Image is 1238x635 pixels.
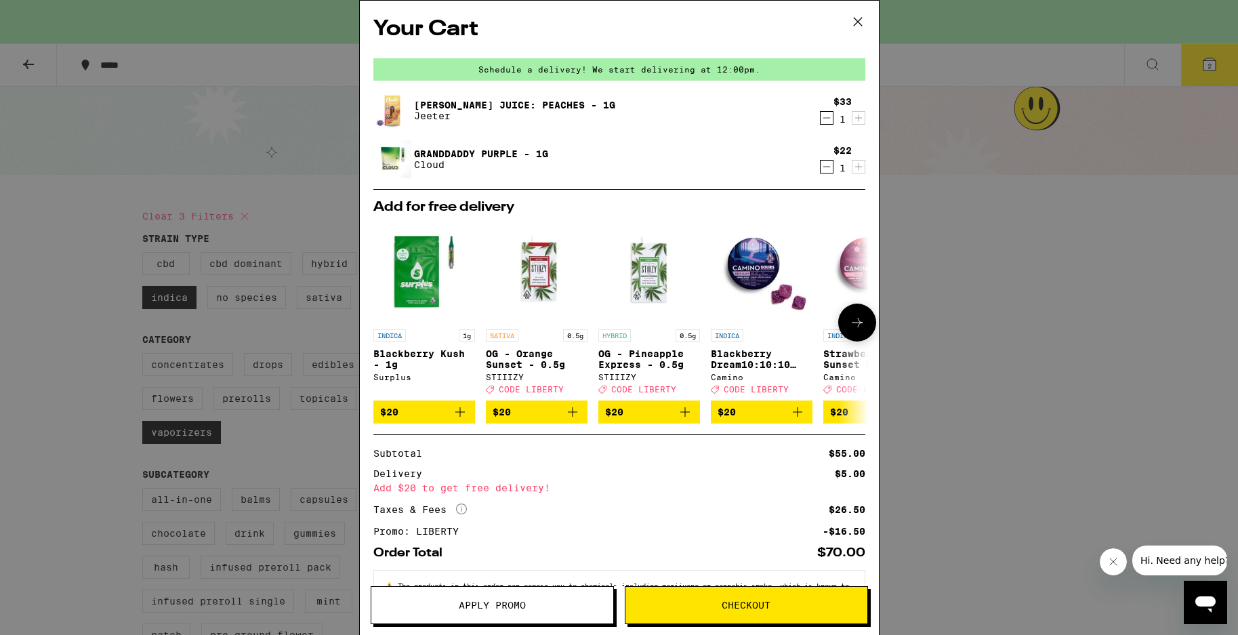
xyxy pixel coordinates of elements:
[598,221,700,323] img: STIIIZY - OG - Pineapple Express - 0.5g
[414,159,548,170] p: Cloud
[459,600,526,610] span: Apply Promo
[414,100,615,110] a: [PERSON_NAME] Juice: Peaches - 1g
[611,385,676,394] span: CODE LIBERTY
[833,145,852,156] div: $22
[373,58,865,81] div: Schedule a delivery! We start delivering at 12:00pm.
[486,221,587,323] img: STIIIZY - OG - Orange Sunset - 0.5g
[830,407,848,417] span: $20
[459,329,475,342] p: 1g
[499,385,564,394] span: CODE LIBERTY
[373,469,432,478] div: Delivery
[711,221,812,323] img: Camino - Blackberry Dream10:10:10 Deep Sleep Gummies
[373,140,411,178] img: Granddaddy Purple - 1g
[829,505,865,514] div: $26.50
[598,329,631,342] p: HYBRID
[823,348,925,370] p: Strawberry Sunset Sour Gummies
[373,221,475,323] img: Surplus - Blackberry Kush - 1g
[563,329,587,342] p: 0.5g
[823,373,925,382] div: Camino
[823,527,865,536] div: -$16.50
[605,407,623,417] span: $20
[711,373,812,382] div: Camino
[823,401,925,424] button: Add to bag
[829,449,865,458] div: $55.00
[625,586,868,624] button: Checkout
[724,385,789,394] span: CODE LIBERTY
[373,221,475,401] a: Open page for Blackberry Kush - 1g from Surplus
[414,110,615,121] p: Jeeter
[833,163,852,173] div: 1
[711,401,812,424] button: Add to bag
[711,329,743,342] p: INDICA
[598,348,700,370] p: OG - Pineapple Express - 0.5g
[676,329,700,342] p: 0.5g
[380,407,398,417] span: $20
[1184,581,1227,624] iframe: Button to launch messaging window
[385,581,398,590] span: ⚠️
[486,401,587,424] button: Add to bag
[373,91,411,129] img: Jeeter Juice: Peaches - 1g
[718,407,736,417] span: $20
[385,581,849,606] span: The products in this order can expose you to chemicals including marijuana or cannabis smoke, whi...
[373,483,865,493] div: Add $20 to get free delivery!
[835,469,865,478] div: $5.00
[373,401,475,424] button: Add to bag
[8,9,98,20] span: Hi. Need any help?
[371,586,614,624] button: Apply Promo
[722,600,770,610] span: Checkout
[823,221,925,323] img: Camino - Strawberry Sunset Sour Gummies
[820,160,833,173] button: Decrement
[852,160,865,173] button: Increment
[493,407,511,417] span: $20
[711,348,812,370] p: Blackberry Dream10:10:10 Deep Sleep Gummies
[817,547,865,559] div: $70.00
[1132,546,1227,575] iframe: Message from company
[373,504,467,516] div: Taxes & Fees
[486,348,587,370] p: OG - Orange Sunset - 0.5g
[373,527,468,536] div: Promo: LIBERTY
[373,449,432,458] div: Subtotal
[823,329,856,342] p: INDICA
[486,221,587,401] a: Open page for OG - Orange Sunset - 0.5g from STIIIZY
[373,373,475,382] div: Surplus
[373,201,865,214] h2: Add for free delivery
[836,385,901,394] span: CODE LIBERTY
[598,401,700,424] button: Add to bag
[486,329,518,342] p: SATIVA
[833,96,852,107] div: $33
[598,221,700,401] a: Open page for OG - Pineapple Express - 0.5g from STIIIZY
[373,14,865,45] h2: Your Cart
[833,114,852,125] div: 1
[373,348,475,370] p: Blackberry Kush - 1g
[373,547,452,559] div: Order Total
[486,373,587,382] div: STIIIZY
[598,373,700,382] div: STIIIZY
[852,111,865,125] button: Increment
[823,221,925,401] a: Open page for Strawberry Sunset Sour Gummies from Camino
[820,111,833,125] button: Decrement
[711,221,812,401] a: Open page for Blackberry Dream10:10:10 Deep Sleep Gummies from Camino
[414,148,548,159] a: Granddaddy Purple - 1g
[1100,548,1127,575] iframe: Close message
